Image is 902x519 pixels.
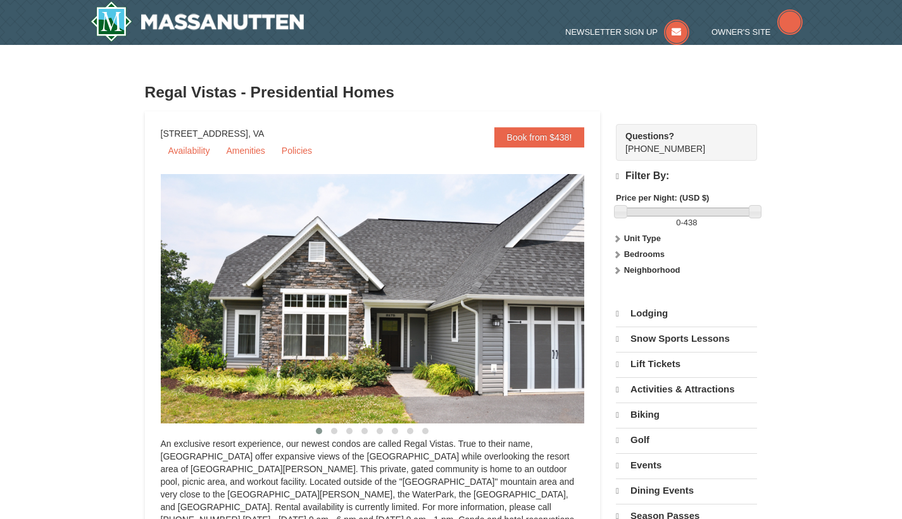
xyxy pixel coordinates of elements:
a: Snow Sports Lessons [616,327,757,351]
span: 0 [676,218,680,227]
a: Policies [274,141,320,160]
a: Golf [616,428,757,452]
img: Massanutten Resort Logo [91,1,304,42]
h3: Regal Vistas - Presidential Homes [145,80,758,105]
strong: Unit Type [624,234,661,243]
strong: Questions? [625,131,674,141]
a: Events [616,453,757,477]
a: Newsletter Sign Up [565,27,689,37]
a: Dining Events [616,478,757,503]
a: Amenities [218,141,272,160]
a: Activities & Attractions [616,377,757,401]
span: [PHONE_NUMBER] [625,130,734,154]
a: Availability [161,141,218,160]
span: Newsletter Sign Up [565,27,658,37]
label: - [616,216,757,229]
h4: Filter By: [616,170,757,182]
strong: Neighborhood [624,265,680,275]
span: Owner's Site [711,27,771,37]
img: 19218991-1-902409a9.jpg [161,174,617,423]
a: Owner's Site [711,27,803,37]
a: Book from $438! [494,127,585,147]
a: Lift Tickets [616,352,757,376]
span: 438 [684,218,698,227]
a: Biking [616,403,757,427]
a: Lodging [616,302,757,325]
strong: Price per Night: (USD $) [616,193,709,203]
a: Massanutten Resort [91,1,304,42]
strong: Bedrooms [624,249,665,259]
